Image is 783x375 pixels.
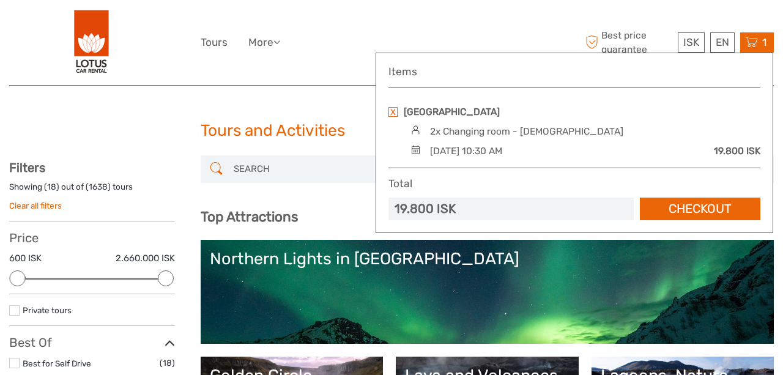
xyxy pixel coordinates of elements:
a: Private tours [23,305,72,315]
div: 2x Changing room - [DEMOGRAPHIC_DATA] [430,125,623,138]
div: EN [710,32,735,53]
label: 1638 [89,181,108,193]
a: Best for Self Drive [23,358,91,368]
div: [DATE] 10:30 AM [430,144,502,158]
a: Tours [201,34,228,51]
img: 443-e2bd2384-01f0-477a-b1bf-f993e7f52e7d_logo_big.png [74,9,109,76]
label: 600 ISK [9,252,42,265]
p: We're away right now. Please check back later! [17,21,138,31]
button: Open LiveChat chat widget [141,19,155,34]
a: [GEOGRAPHIC_DATA] [404,105,500,119]
h3: Price [9,231,175,245]
div: 19.800 ISK [395,200,456,218]
h3: Best Of [9,335,175,350]
span: ISK [683,36,699,48]
div: 19.800 ISK [714,144,760,158]
h4: Items [388,65,760,78]
h4: Total [388,177,412,190]
a: Clear all filters [9,201,62,210]
a: Northern Lights in [GEOGRAPHIC_DATA] [210,249,765,335]
b: Top Attractions [201,209,298,225]
label: 2.660.000 ISK [116,252,175,265]
img: calendar-black.svg [407,145,424,154]
h1: Tours and Activities [201,121,583,141]
span: 1 [760,36,768,48]
input: SEARCH [229,158,377,180]
img: person.svg [407,125,424,135]
strong: Filters [9,160,45,175]
a: Checkout [640,198,760,220]
a: More [248,34,280,51]
div: Showing ( ) out of ( ) tours [9,181,175,200]
div: Northern Lights in [GEOGRAPHIC_DATA] [210,249,765,269]
label: 18 [47,181,56,193]
span: Best price guarantee [583,29,675,56]
span: (18) [160,356,175,370]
